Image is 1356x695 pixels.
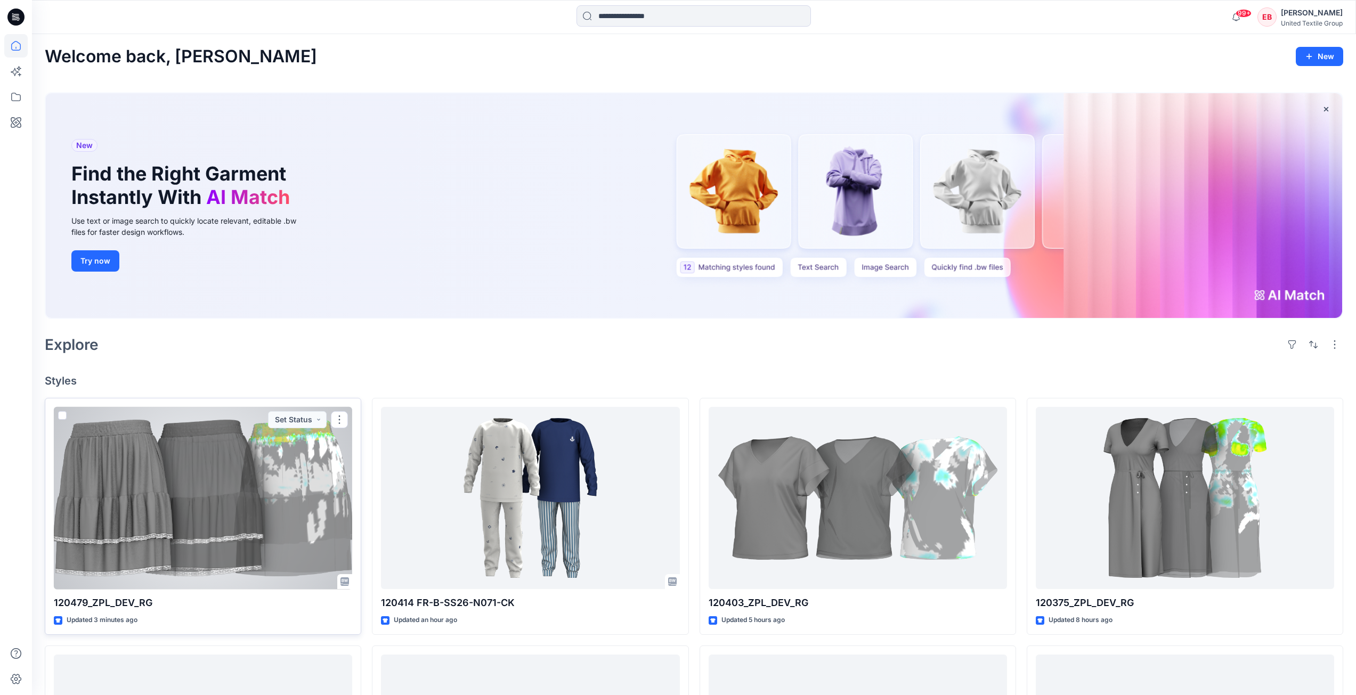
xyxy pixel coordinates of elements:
p: Updated 8 hours ago [1049,615,1113,626]
a: 120479_ZPL_DEV_RG [54,407,352,590]
a: 120414 FR-B-SS26-N071-CK [381,407,679,590]
p: 120414 FR-B-SS26-N071-CK [381,595,679,610]
div: EB [1257,7,1277,27]
a: 120375_ZPL_DEV_RG [1036,407,1334,590]
h1: Find the Right Garment Instantly With [71,162,295,208]
p: 120479_ZPL_DEV_RG [54,595,352,610]
button: Try now [71,250,119,272]
p: Updated an hour ago [394,615,457,626]
div: United Textile Group [1281,19,1343,27]
div: Use text or image search to quickly locate relevant, editable .bw files for faster design workflows. [71,215,311,238]
div: [PERSON_NAME] [1281,6,1343,19]
p: Updated 5 hours ago [721,615,785,626]
p: Updated 3 minutes ago [67,615,137,626]
h4: Styles [45,374,1343,387]
span: New [76,139,93,152]
h2: Welcome back, [PERSON_NAME] [45,47,317,67]
button: New [1296,47,1343,66]
span: AI Match [206,185,290,209]
span: 99+ [1236,9,1252,18]
p: 120375_ZPL_DEV_RG [1036,595,1334,610]
p: 120403_ZPL_DEV_RG [709,595,1007,610]
h2: Explore [45,336,99,353]
a: 120403_ZPL_DEV_RG [709,407,1007,590]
